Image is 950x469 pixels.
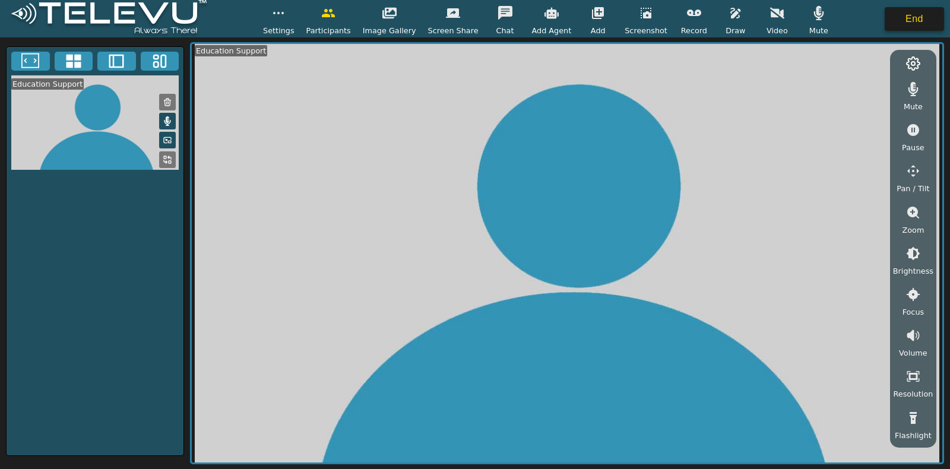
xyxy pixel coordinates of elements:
[11,52,50,71] button: Fullscreen
[902,224,924,236] span: Zoom
[625,25,667,36] span: Screenshot
[899,347,927,359] span: Volume
[902,306,924,318] span: Focus
[902,142,924,153] span: Pause
[767,25,788,36] span: Video
[97,52,136,71] button: Two Window Medium
[893,265,933,277] span: Brightness
[809,25,828,36] span: Mute
[159,132,176,148] button: Picture in Picture
[306,25,351,36] span: Participants
[681,25,707,36] span: Record
[726,25,745,36] span: Draw
[11,78,84,90] div: Education Support
[159,94,176,110] button: Remove Feed
[591,25,606,36] span: Add
[897,183,929,194] span: Pan / Tilt
[159,113,176,129] button: Mute
[363,25,416,36] span: Image Gallery
[141,52,179,71] button: Three Window Medium
[496,25,514,36] span: Chat
[159,151,176,168] button: Replace Feed
[904,101,923,112] span: Mute
[895,430,932,441] span: Flashlight
[55,52,93,71] button: 4x4
[532,25,572,36] span: Add Agent
[885,7,944,31] button: End
[263,25,294,36] span: Settings
[428,25,479,36] span: Screen Share
[893,388,933,400] span: Resolution
[195,45,267,56] div: Education Support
